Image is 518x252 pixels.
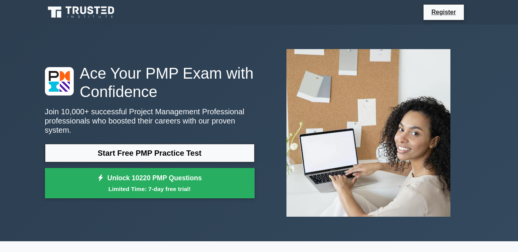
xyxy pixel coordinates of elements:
[45,107,255,135] p: Join 10,000+ successful Project Management Professional professionals who boosted their careers w...
[55,184,245,193] small: Limited Time: 7-day free trial!
[427,7,460,17] a: Register
[45,144,255,162] a: Start Free PMP Practice Test
[45,168,255,199] a: Unlock 10220 PMP QuestionsLimited Time: 7-day free trial!
[45,64,255,101] h1: Ace Your PMP Exam with Confidence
